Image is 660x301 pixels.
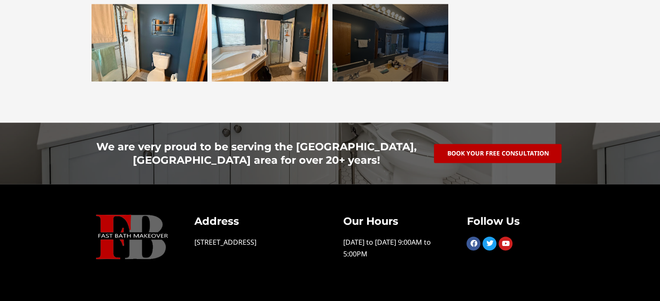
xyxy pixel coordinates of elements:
[194,214,317,228] h3: Address
[434,144,561,163] a: book your free consultation
[447,150,548,156] span: book your free consultation
[96,214,168,259] img: Fast Bath Makeover icon
[194,236,317,248] div: [STREET_ADDRESS]
[343,236,440,260] p: [DATE] to [DATE] 9:00AM to 5:00PM
[87,140,426,167] h3: We are very proud to be serving the [GEOGRAPHIC_DATA], [GEOGRAPHIC_DATA] area for over 20+ years!
[466,214,564,228] h3: Follow Us
[343,214,440,228] h3: Our Hours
